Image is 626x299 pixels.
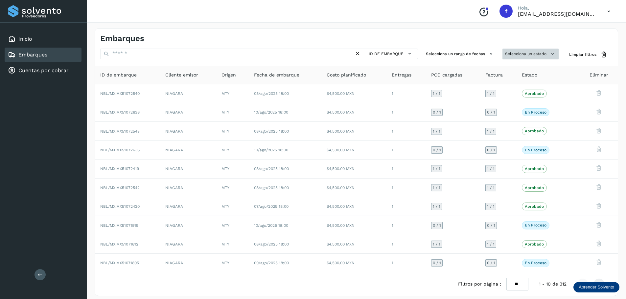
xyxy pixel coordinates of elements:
td: MTY [216,235,249,254]
span: 10/ago/2025 18:00 [254,110,288,115]
td: NIAGARA [160,141,217,160]
td: MTY [216,216,249,235]
span: Filtros por página : [458,281,501,288]
p: Aprobado [525,166,544,171]
span: NBL/MX.MX51072540 [100,91,140,96]
td: MTY [216,254,249,272]
td: NIAGARA [160,179,217,197]
td: MTY [216,197,249,216]
td: MTY [216,84,249,103]
h4: Embarques [100,34,144,43]
span: NBL/MX.MX51071812 [100,242,138,246]
span: Factura [485,72,503,78]
span: NBL/MX.MX51071895 [100,261,139,265]
td: NIAGARA [160,197,217,216]
span: NBL/MX.MX51072419 [100,166,139,171]
td: $4,500.00 MXN [321,197,386,216]
td: MTY [216,141,249,160]
span: Fecha de embarque [254,72,299,78]
p: Aprobado [525,204,544,209]
p: Aprobado [525,129,544,133]
span: 0 / 1 [487,224,495,227]
span: 1 / 1 [487,167,495,171]
span: 0 / 1 [433,261,441,265]
span: 0 / 1 [433,110,441,114]
td: 1 [386,235,426,254]
p: En proceso [525,261,546,265]
span: NBL/MX.MX51072543 [100,129,140,134]
span: 08/ago/2025 18:00 [254,91,289,96]
span: 08/ago/2025 18:00 [254,185,289,190]
td: $4,500.00 MXN [321,216,386,235]
td: NIAGARA [160,254,217,272]
td: 1 [386,216,426,235]
span: 1 / 1 [487,92,495,96]
p: Aprender Solvento [579,285,614,290]
p: Aprobado [525,185,544,190]
a: Cuentas por cobrar [18,67,69,74]
span: 1 / 1 [433,186,440,190]
span: 07/ago/2025 18:00 [254,204,289,209]
td: $4,500.00 MXN [321,160,386,178]
td: 1 [386,254,426,272]
span: Entregas [392,72,411,78]
span: 1 / 1 [487,204,495,208]
a: Embarques [18,52,47,58]
td: 1 [386,197,426,216]
span: 10/ago/2025 18:00 [254,223,288,228]
span: 1 / 1 [433,167,440,171]
span: ID de embarque [100,72,137,78]
span: 08/ago/2025 18:00 [254,166,289,171]
td: $4,500.00 MXN [321,254,386,272]
a: Inicio [18,36,32,42]
span: NBL/MX.MX51072420 [100,204,140,209]
span: 1 / 1 [433,129,440,133]
td: MTY [216,179,249,197]
span: 1 / 1 [487,129,495,133]
span: 08/ago/2025 18:00 [254,129,289,134]
span: NBL/MX.MX51072636 [100,148,140,152]
div: Inicio [5,32,81,46]
span: POD cargadas [431,72,462,78]
span: NBL/MX.MX51072638 [100,110,140,115]
p: Aprobado [525,242,544,246]
p: Hola, [518,5,597,11]
span: 1 / 1 [487,186,495,190]
span: 1 - 10 de 312 [539,281,567,288]
td: 1 [386,84,426,103]
span: ID de embarque [369,51,404,57]
button: Selecciona un estado [502,49,559,59]
p: Proveedores [22,14,79,18]
div: Cuentas por cobrar [5,63,81,78]
span: 09/ago/2025 18:00 [254,261,289,265]
td: 1 [386,141,426,160]
span: 0 / 1 [433,224,441,227]
p: En proceso [525,110,546,115]
span: 1 / 1 [433,242,440,246]
td: $4,500.00 MXN [321,235,386,254]
td: 1 [386,122,426,140]
span: NBL/MX.MX51072542 [100,185,140,190]
span: 0 / 1 [487,148,495,152]
span: 10/ago/2025 18:00 [254,148,288,152]
td: $4,500.00 MXN [321,122,386,140]
td: $4,500.00 MXN [321,179,386,197]
td: NIAGARA [160,235,217,254]
span: 08/ago/2025 18:00 [254,242,289,246]
td: NIAGARA [160,122,217,140]
td: MTY [216,103,249,122]
button: Limpiar filtros [564,49,613,61]
td: $4,500.00 MXN [321,103,386,122]
td: 1 [386,179,426,197]
span: Costo planificado [327,72,366,78]
span: Eliminar [590,72,608,78]
td: NIAGARA [160,216,217,235]
td: 1 [386,160,426,178]
td: MTY [216,160,249,178]
div: Aprender Solvento [573,282,619,292]
span: Origen [221,72,236,78]
span: Cliente emisor [165,72,198,78]
td: MTY [216,122,249,140]
span: 1 / 1 [433,204,440,208]
span: 0 / 1 [433,148,441,152]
